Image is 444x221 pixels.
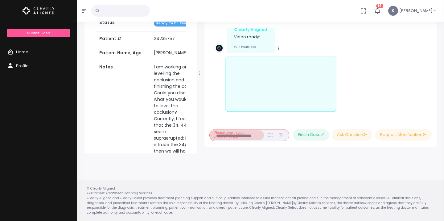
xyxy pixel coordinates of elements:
span: Ready for Dr. Review [154,21,194,27]
span: Submit Case [27,31,50,35]
td: 24235757 [150,32,200,46]
div: scrollable content [209,28,432,118]
a: Add Files [277,129,284,141]
th: Status [96,16,150,31]
em: Disclaimer: Treatment Planning Services [87,191,152,195]
img: Logo Horizontal [23,4,55,17]
div: Clearly Aligned [234,27,267,33]
a: Add Loom Video [266,133,274,137]
span: Home [16,49,28,55]
span: K [388,6,398,16]
th: Patient # [96,31,150,46]
span: Profile [16,63,29,69]
li: Please type in your questions here [209,130,264,140]
th: Patient Name, Age: [96,46,150,60]
td: [PERSON_NAME], 14 [150,46,200,60]
span: 14 [376,4,383,8]
a: Submit Case [7,29,70,37]
p: Video ready! [234,34,267,40]
small: 11 hours ago [234,45,256,49]
span: [PERSON_NAME] [399,8,433,14]
button: Ask Question [332,129,372,141]
button: Finish Case [293,129,329,141]
button: Request Modification [375,129,432,141]
div: © Clearly Aligned Clearly Aligned and Clearly Select provides treatment planning support and clin... [81,186,440,215]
